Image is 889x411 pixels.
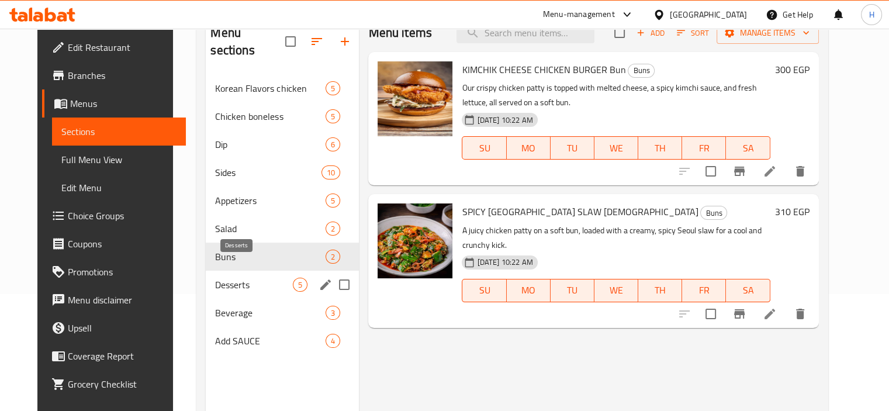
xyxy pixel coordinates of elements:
span: Menu disclaimer [68,293,177,307]
span: [DATE] 10:22 AM [472,115,537,126]
p: A juicy chicken patty on a soft bun, loaded with a creamy, spicy Seoul slaw for a cool and crunch... [462,223,770,253]
span: Select to update [698,302,723,326]
span: SU [467,140,501,157]
span: WE [599,282,634,299]
h6: 300 EGP [775,61,810,78]
div: items [326,250,340,264]
button: FR [682,279,726,302]
div: Menu-management [543,8,615,22]
div: items [326,194,340,208]
span: Dip [215,137,326,151]
span: Sections [61,125,177,139]
a: Menus [42,89,186,118]
span: 5 [326,111,340,122]
span: [DATE] 10:22 AM [472,257,537,268]
a: Edit menu item [763,164,777,178]
div: Buns [700,206,727,220]
span: 4 [326,336,340,347]
span: Coverage Report [68,349,177,363]
button: Branch-specific-item [725,300,753,328]
span: Manage items [726,26,810,40]
span: Promotions [68,265,177,279]
span: FR [687,282,721,299]
span: Appetizers [215,194,326,208]
span: SU [467,282,501,299]
div: items [321,165,340,179]
button: delete [786,300,814,328]
span: 5 [293,279,307,291]
span: Full Menu View [61,153,177,167]
button: Sort [674,24,712,42]
button: WE [594,279,638,302]
span: TH [643,282,677,299]
span: Add [635,26,666,40]
img: KIMCHIK CHEESE CHICKEN BURGER Bun [378,61,452,136]
img: SPICY SEOUL SLAW CHICK [378,203,452,278]
span: Grocery Checklist [68,377,177,391]
button: TH [638,136,682,160]
a: Choice Groups [42,202,186,230]
div: Buns [628,64,655,78]
span: TU [555,140,590,157]
button: SA [726,136,770,160]
div: Salad [215,222,326,236]
span: TH [643,140,677,157]
span: 3 [326,308,340,319]
span: 10 [322,167,340,178]
a: Promotions [42,258,186,286]
span: SA [731,282,765,299]
nav: Menu sections [206,70,359,360]
button: MO [507,279,551,302]
span: SPICY [GEOGRAPHIC_DATA] SLAW [DEMOGRAPHIC_DATA] [462,203,698,220]
span: 6 [326,139,340,150]
a: Upsell [42,314,186,342]
input: search [456,23,594,43]
a: Sections [52,118,186,146]
span: Coupons [68,237,177,251]
span: MO [511,282,546,299]
span: Edit Menu [61,181,177,195]
div: Sides10 [206,158,359,186]
span: Buns [215,250,326,264]
button: TH [638,279,682,302]
div: Beverage3 [206,299,359,327]
span: 2 [326,251,340,263]
span: Sort sections [303,27,331,56]
span: Buns [701,206,727,220]
span: Beverage [215,306,326,320]
button: MO [507,136,551,160]
div: [GEOGRAPHIC_DATA] [670,8,747,21]
h2: Menu sections [210,24,285,59]
div: Appetizers5 [206,186,359,215]
button: FR [682,136,726,160]
button: edit [317,276,334,293]
div: items [326,137,340,151]
span: KIMCHIK CHEESE CHICKEN BURGER Bun [462,61,625,78]
span: Sort [677,26,709,40]
a: Grocery Checklist [42,370,186,398]
span: Korean Flavors chicken [215,81,326,95]
span: Add item [632,24,669,42]
span: Choice Groups [68,209,177,223]
div: Buns2 [206,243,359,271]
span: Menus [70,96,177,110]
span: Chicken boneless [215,109,326,123]
span: TU [555,282,590,299]
button: SA [726,279,770,302]
a: Menu disclaimer [42,286,186,314]
button: TU [551,136,594,160]
span: Desserts [215,278,293,292]
span: Sides [215,165,321,179]
span: Select section [607,20,632,45]
span: Sort items [669,24,717,42]
div: items [326,334,340,348]
span: 2 [326,223,340,234]
span: Buns [628,64,654,77]
button: SU [462,136,506,160]
button: delete [786,157,814,185]
span: 5 [326,83,340,94]
a: Edit menu item [763,307,777,321]
span: Select all sections [278,29,303,54]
